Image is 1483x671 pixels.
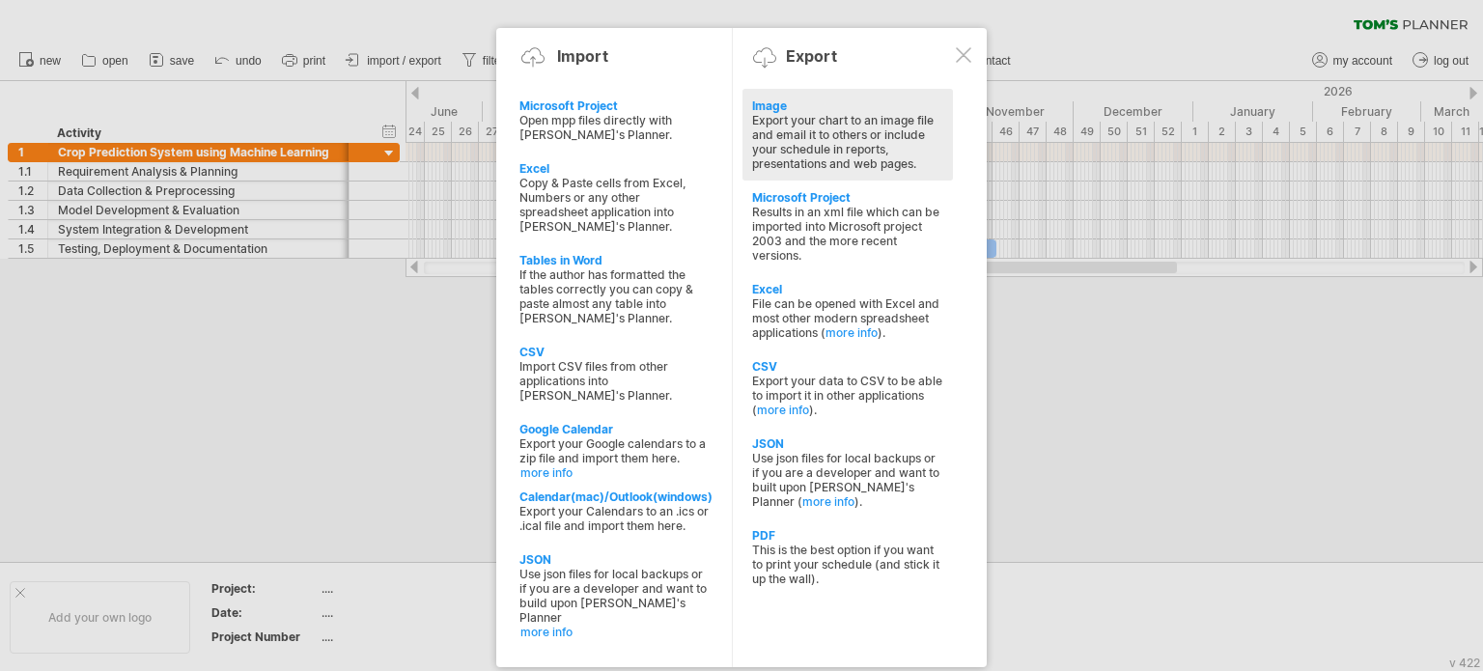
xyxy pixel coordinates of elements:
div: Tables in Word [519,253,711,267]
div: JSON [752,436,943,451]
div: Export your data to CSV to be able to import it in other applications ( ). [752,374,943,417]
div: This is the best option if you want to print your schedule (and stick it up the wall). [752,543,943,586]
a: more info [757,403,809,417]
div: Export your chart to an image file and email it to others or include your schedule in reports, pr... [752,113,943,171]
div: PDF [752,528,943,543]
div: Microsoft Project [752,190,943,205]
div: CSV [752,359,943,374]
a: more info [520,465,712,480]
div: If the author has formatted the tables correctly you can copy & paste almost any table into [PERS... [519,267,711,325]
div: Excel [519,161,711,176]
div: Image [752,98,943,113]
div: File can be opened with Excel and most other modern spreadsheet applications ( ). [752,296,943,340]
div: Use json files for local backups or if you are a developer and want to built upon [PERSON_NAME]'s... [752,451,943,509]
a: more info [520,625,712,639]
div: Results in an xml file which can be imported into Microsoft project 2003 and the more recent vers... [752,205,943,263]
div: Copy & Paste cells from Excel, Numbers or any other spreadsheet application into [PERSON_NAME]'s ... [519,176,711,234]
div: Excel [752,282,943,296]
div: Export [786,46,837,66]
a: more info [825,325,878,340]
div: Import [557,46,608,66]
a: more info [802,494,854,509]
